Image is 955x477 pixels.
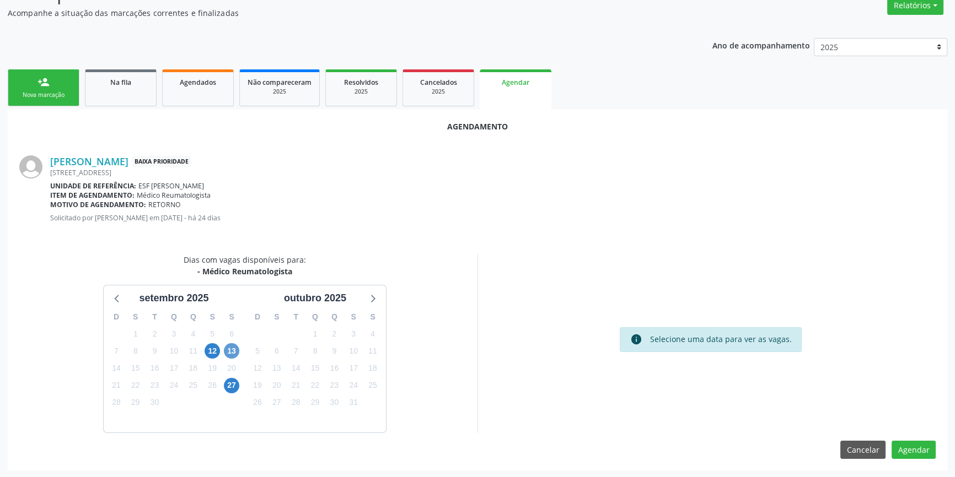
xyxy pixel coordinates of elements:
span: terça-feira, 30 de setembro de 2025 [147,395,163,410]
span: segunda-feira, 27 de outubro de 2025 [269,395,285,410]
span: segunda-feira, 15 de setembro de 2025 [128,361,143,376]
button: Cancelar [840,441,886,459]
div: D [107,308,126,326]
span: terça-feira, 2 de setembro de 2025 [147,326,163,342]
span: quinta-feira, 16 de outubro de 2025 [326,361,342,376]
div: Q [184,308,203,326]
span: segunda-feira, 13 de outubro de 2025 [269,361,285,376]
img: img [19,155,42,178]
span: quarta-feira, 29 de outubro de 2025 [307,395,323,410]
span: sexta-feira, 19 de setembro de 2025 [205,361,220,376]
span: quinta-feira, 23 de outubro de 2025 [326,378,342,393]
span: Agendados [180,78,216,87]
span: sábado, 4 de outubro de 2025 [365,326,380,342]
span: sábado, 20 de setembro de 2025 [224,361,239,376]
div: Agendamento [19,121,936,132]
span: sábado, 11 de outubro de 2025 [365,343,380,359]
span: RETORNO [148,200,181,209]
div: S [203,308,222,326]
p: Acompanhe a situação das marcações correntes e finalizadas [8,7,666,19]
span: quinta-feira, 18 de setembro de 2025 [185,361,201,376]
span: terça-feira, 28 de outubro de 2025 [288,395,304,410]
span: quarta-feira, 10 de setembro de 2025 [166,343,181,359]
span: terça-feira, 14 de outubro de 2025 [288,361,304,376]
div: Q [164,308,184,326]
div: T [145,308,164,326]
div: S [344,308,363,326]
span: domingo, 28 de setembro de 2025 [109,395,124,410]
span: quarta-feira, 15 de outubro de 2025 [307,361,323,376]
div: [STREET_ADDRESS] [50,168,936,177]
span: domingo, 21 de setembro de 2025 [109,378,124,393]
span: segunda-feira, 6 de outubro de 2025 [269,343,285,359]
i: info [630,333,642,345]
div: outubro 2025 [280,291,351,306]
div: S [363,308,383,326]
span: domingo, 5 de outubro de 2025 [250,343,265,359]
div: setembro 2025 [135,291,213,306]
span: quinta-feira, 11 de setembro de 2025 [185,343,201,359]
span: terça-feira, 9 de setembro de 2025 [147,343,163,359]
a: [PERSON_NAME] [50,155,128,167]
div: Q [325,308,344,326]
span: quinta-feira, 30 de outubro de 2025 [326,395,342,410]
span: sexta-feira, 24 de outubro de 2025 [346,378,361,393]
span: segunda-feira, 29 de setembro de 2025 [128,395,143,410]
span: domingo, 14 de setembro de 2025 [109,361,124,376]
div: T [286,308,305,326]
span: Médico Reumatologista [137,191,211,200]
span: terça-feira, 23 de setembro de 2025 [147,378,163,393]
span: Agendar [502,78,529,87]
b: Unidade de referência: [50,181,136,191]
span: domingo, 19 de outubro de 2025 [250,378,265,393]
span: sexta-feira, 26 de setembro de 2025 [205,378,220,393]
span: sábado, 6 de setembro de 2025 [224,326,239,342]
span: sexta-feira, 5 de setembro de 2025 [205,326,220,342]
p: Ano de acompanhamento [712,38,810,52]
span: Não compareceram [248,78,312,87]
span: segunda-feira, 1 de setembro de 2025 [128,326,143,342]
b: Item de agendamento: [50,191,135,200]
div: S [222,308,242,326]
span: sexta-feira, 10 de outubro de 2025 [346,343,361,359]
span: sábado, 27 de setembro de 2025 [224,378,239,393]
span: terça-feira, 7 de outubro de 2025 [288,343,304,359]
span: quinta-feira, 2 de outubro de 2025 [326,326,342,342]
span: terça-feira, 21 de outubro de 2025 [288,378,304,393]
span: quinta-feira, 9 de outubro de 2025 [326,343,342,359]
span: Cancelados [420,78,457,87]
div: S [267,308,286,326]
span: sexta-feira, 17 de outubro de 2025 [346,361,361,376]
span: quinta-feira, 25 de setembro de 2025 [185,378,201,393]
span: domingo, 26 de outubro de 2025 [250,395,265,410]
span: sábado, 25 de outubro de 2025 [365,378,380,393]
b: Motivo de agendamento: [50,200,146,209]
div: Dias com vagas disponíveis para: [184,254,306,277]
span: quarta-feira, 24 de setembro de 2025 [166,378,181,393]
div: Q [305,308,325,326]
div: S [126,308,145,326]
span: quarta-feira, 8 de outubro de 2025 [307,343,323,359]
span: quarta-feira, 1 de outubro de 2025 [307,326,323,342]
div: person_add [37,76,50,88]
span: segunda-feira, 22 de setembro de 2025 [128,378,143,393]
span: segunda-feira, 8 de setembro de 2025 [128,343,143,359]
span: sábado, 13 de setembro de 2025 [224,343,239,359]
div: 2025 [248,88,312,96]
span: quarta-feira, 22 de outubro de 2025 [307,378,323,393]
span: Baixa Prioridade [132,156,191,167]
span: domingo, 7 de setembro de 2025 [109,343,124,359]
div: 2025 [334,88,389,96]
span: sexta-feira, 12 de setembro de 2025 [205,343,220,359]
div: 2025 [411,88,466,96]
div: - Médico Reumatologista [184,265,306,277]
span: quarta-feira, 17 de setembro de 2025 [166,361,181,376]
span: sexta-feira, 31 de outubro de 2025 [346,395,361,410]
span: Resolvidos [344,78,378,87]
p: Solicitado por [PERSON_NAME] em [DATE] - há 24 dias [50,213,936,223]
div: D [248,308,267,326]
div: Nova marcação [16,91,71,99]
span: domingo, 12 de outubro de 2025 [250,361,265,376]
span: sexta-feira, 3 de outubro de 2025 [346,326,361,342]
span: segunda-feira, 20 de outubro de 2025 [269,378,285,393]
